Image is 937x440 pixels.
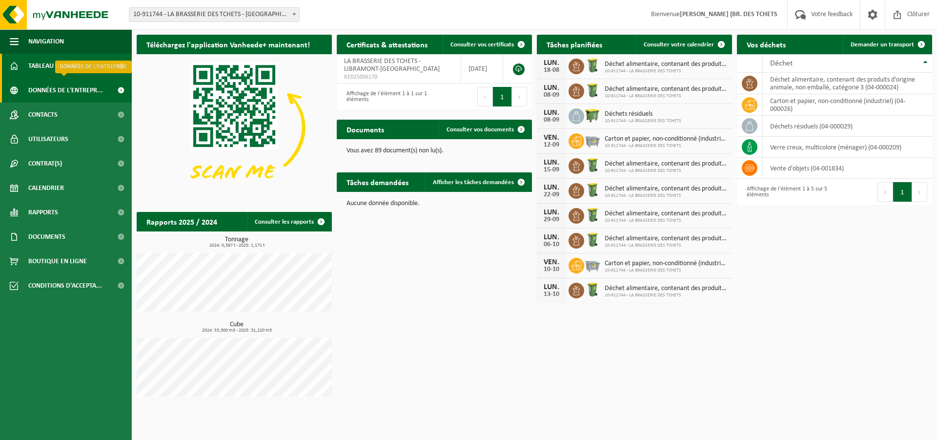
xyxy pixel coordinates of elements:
h2: Tâches planifiées [537,35,612,54]
span: 10-911744 - LA BRASSERIE DES TCHETS [605,268,727,273]
div: LUN. [542,109,561,117]
h2: Documents [337,120,394,139]
div: LUN. [542,159,561,167]
strong: [PERSON_NAME] (BR. DES TCHETS [680,11,777,18]
span: Déchet alimentaire, contenant des produits d'origine animale, non emballé, catég... [605,285,727,293]
div: 13-10 [542,291,561,298]
span: 10-911744 - LA BRASSERIE DES TCHETS [605,168,727,174]
div: Affichage de l'élément 1 à 1 sur 1 éléments [342,86,429,107]
div: 08-09 [542,92,561,99]
span: 2024: 0,587 t - 2025: 1,171 t [142,243,332,248]
img: WB-0240-HPE-GN-50 [584,207,601,223]
p: Vous avez 89 document(s) non lu(s). [346,147,522,154]
div: Affichage de l'élément 1 à 5 sur 5 éléments [742,181,830,203]
img: WB-0240-HPE-GN-50 [584,281,601,298]
span: Déchet alimentaire, contenant des produits d'origine animale, non emballé, catég... [605,185,727,193]
div: VEN. [542,258,561,266]
span: Rapports [28,200,58,225]
h2: Téléchargez l'application Vanheede+ maintenant! [137,35,320,54]
span: Consulter votre calendrier [644,42,714,48]
span: LA BRASSERIE DES TCHETS - LIBRAMONT-[GEOGRAPHIC_DATA] [344,58,440,73]
span: Données de l'entrepr... [28,78,103,103]
td: déchet alimentaire, contenant des produits d'origine animale, non emballé, catégorie 3 (04-000024) [763,73,932,94]
div: 22-09 [542,191,561,198]
span: Consulter vos documents [447,126,514,133]
span: Demander un transport [851,42,914,48]
span: 10-911744 - LA BRASSERIE DES TCHETS [605,93,727,99]
p: Aucune donnée disponible. [346,200,522,207]
td: verre creux, multicolore (ménager) (04-000209) [763,137,932,158]
span: 10-911744 - LA BRASSERIE DES TCHETS [605,193,727,199]
div: LUN. [542,209,561,216]
span: Conditions d'accepta... [28,273,102,298]
span: Déchet [770,60,793,67]
div: VEN. [542,134,561,142]
td: carton et papier, non-conditionné (industriel) (04-000026) [763,94,932,116]
button: 1 [893,182,912,202]
button: 1 [493,87,512,106]
img: WB-0240-HPE-GN-50 [584,57,601,74]
td: [DATE] [461,54,503,84]
button: Next [912,182,927,202]
span: Carton et papier, non-conditionné (industriel) [605,260,727,268]
span: Documents [28,225,65,249]
img: WB-0240-HPE-GN-50 [584,82,601,99]
div: 15-09 [542,167,561,173]
div: 12-09 [542,142,561,148]
a: Consulter vos certificats [443,35,531,54]
span: Carton et papier, non-conditionné (industriel) [605,135,727,143]
td: vente d'objets (04-001834) [763,158,932,179]
h2: Certificats & attestations [337,35,437,54]
div: LUN. [542,184,561,191]
div: LUN. [542,233,561,241]
img: WB-0240-HPE-GN-50 [584,231,601,248]
span: Consulter vos certificats [450,42,514,48]
h2: Vos déchets [737,35,795,54]
span: 10-911744 - LA BRASSERIE DES TCHETS [605,243,727,249]
div: 10-10 [542,266,561,273]
a: Afficher les tâches demandées [425,172,531,192]
h3: Tonnage [142,236,332,248]
span: Navigation [28,29,64,54]
span: Boutique en ligne [28,249,87,273]
div: LUN. [542,59,561,67]
span: 10-911744 - LA BRASSERIE DES TCHETS [605,293,727,298]
h2: Tâches demandées [337,172,418,191]
span: Déchet alimentaire, contenant des produits d'origine animale, non emballé, catég... [605,85,727,93]
button: Previous [477,87,493,106]
h3: Cube [142,321,332,333]
img: Download de VHEPlus App [137,54,332,201]
span: 10-911744 - LA BRASSERIE DES TCHETS [605,68,727,74]
span: RED25006170 [344,73,453,81]
img: WB-0240-HPE-GN-50 [584,157,601,173]
span: 10-911744 - LA BRASSERIE DES TCHETS [605,143,727,149]
span: Déchet alimentaire, contenant des produits d'origine animale, non emballé, catég... [605,210,727,218]
div: 18-08 [542,67,561,74]
img: WB-2500-GAL-GY-01 [584,132,601,148]
span: Contacts [28,103,58,127]
span: Déchet alimentaire, contenant des produits d'origine animale, non emballé, catég... [605,160,727,168]
div: 29-09 [542,216,561,223]
span: Afficher les tâches demandées [433,179,514,186]
div: LUN. [542,84,561,92]
a: Consulter votre calendrier [636,35,731,54]
img: WB-1100-HPE-GN-50 [584,107,601,124]
button: Previous [877,182,893,202]
a: Consulter les rapports [247,212,331,231]
div: 06-10 [542,241,561,248]
span: 2024: 53,300 m3 - 2025: 31,220 m3 [142,328,332,333]
span: Utilisateurs [28,127,68,151]
span: 10-911744 - LA BRASSERIE DES TCHETS - LIBRAMONT-CHEVIGNY [129,8,299,21]
span: Contrat(s) [28,151,62,176]
a: Consulter vos documents [439,120,531,139]
h2: Rapports 2025 / 2024 [137,212,227,231]
span: Déchet alimentaire, contenant des produits d'origine animale, non emballé, catég... [605,61,727,68]
img: WB-2500-GAL-GY-01 [584,256,601,273]
img: WB-0240-HPE-GN-50 [584,182,601,198]
a: Demander un transport [843,35,931,54]
span: Déchet alimentaire, contenant des produits d'origine animale, non emballé, catég... [605,235,727,243]
div: LUN. [542,283,561,291]
span: Calendrier [28,176,64,200]
span: Tableau de bord [28,54,81,78]
span: Déchets résiduels [605,110,681,118]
